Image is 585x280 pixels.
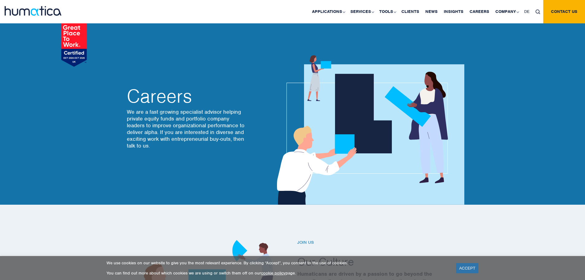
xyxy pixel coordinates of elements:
h2: Careers [127,87,247,105]
a: cookie policy [261,270,286,276]
img: search_icon [536,10,540,14]
img: about_banner1 [271,55,464,205]
a: ACCEPT [456,263,478,273]
span: DE [524,9,529,14]
p: We use cookies on our website to give you the most relevant experience. By clicking “Accept”, you... [107,260,448,266]
p: You can find out more about which cookies we are using or switch them off on our page. [107,270,448,276]
p: We are a fast growing specialist advisor helping private equity funds and portfolio company leade... [127,108,247,149]
h2: Our Culture [297,254,463,269]
img: logo [5,6,61,16]
h6: Join us [297,240,463,245]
